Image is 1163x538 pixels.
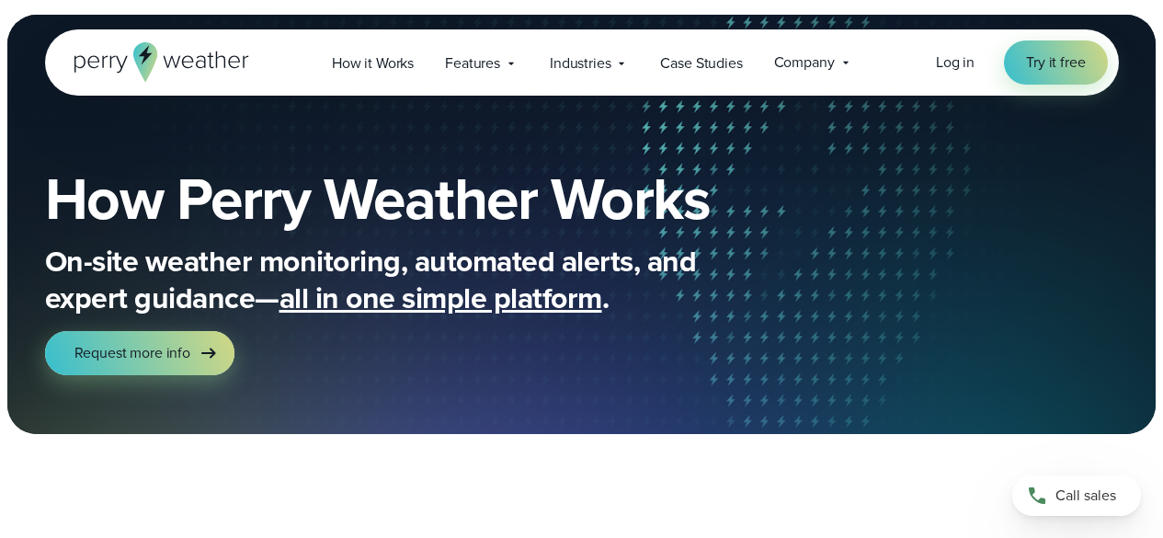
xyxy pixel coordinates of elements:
[1055,485,1116,507] span: Call sales
[74,342,190,364] span: Request more info
[1026,52,1085,74] span: Try it free
[936,52,975,74] a: Log in
[660,52,742,74] span: Case Studies
[332,52,414,74] span: How it Works
[1012,475,1141,516] a: Call sales
[1004,40,1107,85] a: Try it free
[316,44,429,82] a: How it Works
[445,52,500,74] span: Features
[936,52,975,73] span: Log in
[45,243,781,316] p: On-site weather monitoring, automated alerts, and expert guidance— .
[644,44,758,82] a: Case Studies
[774,52,835,74] span: Company
[550,52,610,74] span: Industries
[45,331,234,375] a: Request more info
[45,169,843,228] h1: How Perry Weather Works
[279,276,602,320] span: all in one simple platform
